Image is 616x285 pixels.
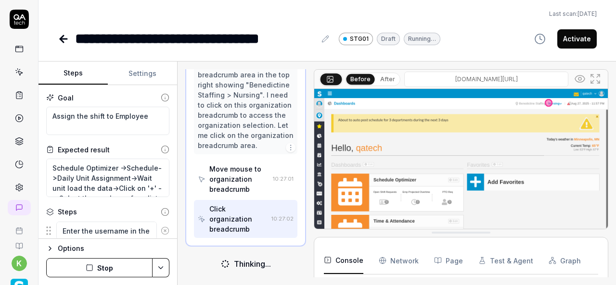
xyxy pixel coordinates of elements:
[528,29,552,49] button: View version history
[404,33,440,45] div: Running…
[377,33,400,45] div: Draft
[350,35,369,43] span: STG01
[8,200,31,215] a: New conversation
[339,32,373,45] a: STG01
[577,10,597,17] time: [DATE]
[549,10,597,18] span: Last scan:
[557,29,597,49] button: Activate
[4,219,34,235] a: Book a call with us
[549,10,597,18] button: Last scan:[DATE]
[4,235,34,250] a: Documentation
[12,256,27,271] button: k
